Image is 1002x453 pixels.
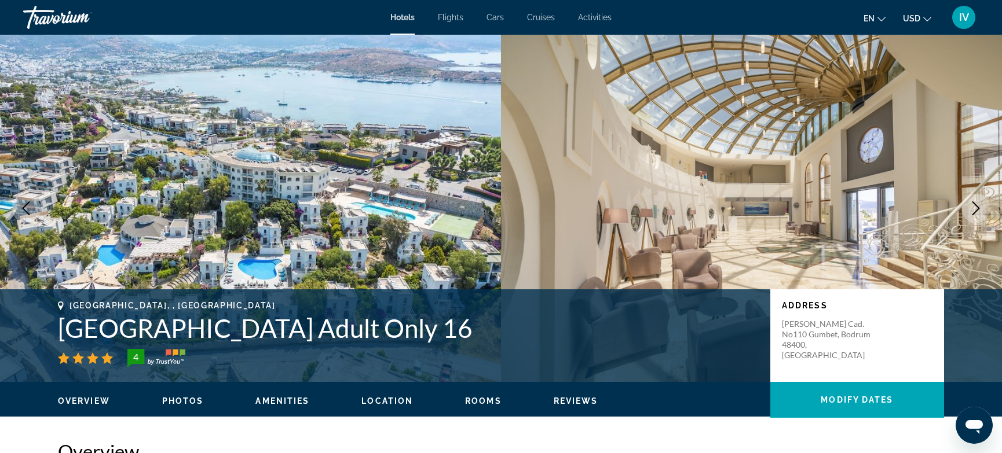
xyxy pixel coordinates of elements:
p: [PERSON_NAME] Cad. No110 Gumbet, Bodrum 48400, [GEOGRAPHIC_DATA] [782,319,875,360]
a: Travorium [23,2,139,32]
span: [GEOGRAPHIC_DATA], , [GEOGRAPHIC_DATA] [70,301,276,310]
a: Cruises [527,13,555,22]
span: Rooms [465,396,502,406]
p: Address [782,301,932,310]
button: Amenities [255,396,309,406]
span: Photos [162,396,204,406]
a: Hotels [390,13,415,22]
span: Amenities [255,396,309,406]
button: User Menu [949,5,979,30]
span: Overview [58,396,110,406]
span: IV [959,12,969,23]
a: Flights [438,13,463,22]
span: Location [361,396,413,406]
img: TrustYou guest rating badge [127,349,185,367]
button: Location [361,396,413,406]
span: en [864,14,875,23]
button: Overview [58,396,110,406]
button: Change language [864,10,886,27]
span: Reviews [554,396,598,406]
a: Activities [578,13,612,22]
button: Photos [162,396,204,406]
h1: [GEOGRAPHIC_DATA] Adult Only 16 [58,313,759,343]
div: 4 [124,350,147,364]
span: Modify Dates [821,395,893,404]
button: Rooms [465,396,502,406]
button: Change currency [903,10,931,27]
button: Reviews [554,396,598,406]
iframe: Кнопка запуска окна обмена сообщениями [956,407,993,444]
button: Next image [961,194,990,223]
span: USD [903,14,920,23]
button: Modify Dates [770,382,944,418]
a: Cars [487,13,504,22]
button: Previous image [12,194,41,223]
